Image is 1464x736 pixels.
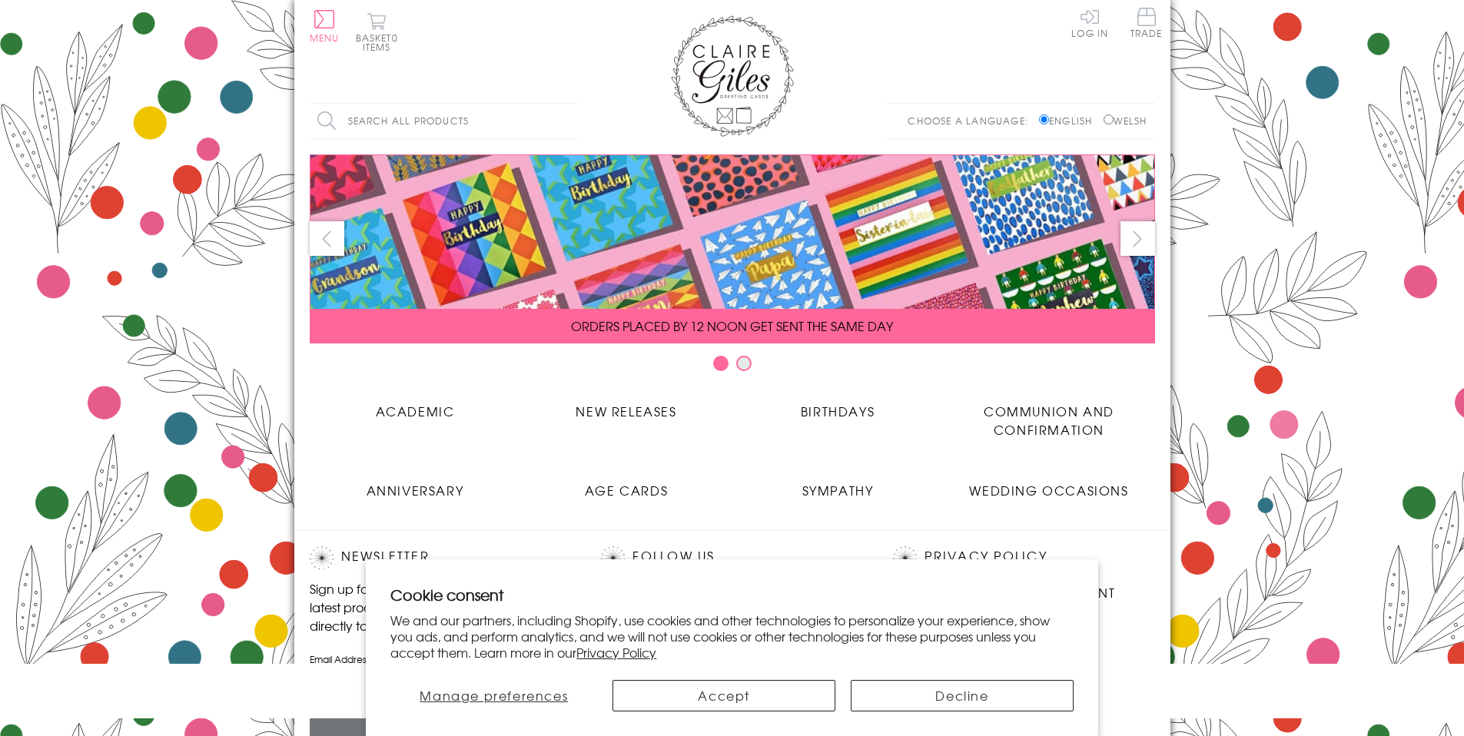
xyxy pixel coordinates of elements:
h2: Follow Us [601,546,862,569]
span: Wedding Occasions [969,481,1128,499]
a: Sympathy [732,469,944,499]
h2: Cookie consent [390,584,1074,605]
span: ORDERS PLACED BY 12 NOON GET SENT THE SAME DAY [571,317,893,335]
a: Privacy Policy [576,643,656,661]
button: Decline [851,680,1074,711]
label: English [1039,114,1100,128]
button: Accept [612,680,835,711]
p: We and our partners, including Shopify, use cookies and other technologies to personalize your ex... [390,612,1074,660]
a: Age Cards [521,469,732,499]
button: next [1120,221,1155,256]
span: New Releases [576,402,676,420]
button: Carousel Page 2 [736,356,752,371]
input: English [1039,114,1049,124]
span: Trade [1130,8,1163,38]
h2: Newsletter [310,546,571,569]
a: Birthdays [732,390,944,420]
p: Choose a language: [908,114,1036,128]
span: Age Cards [585,481,668,499]
span: Academic [376,402,455,420]
a: Anniversary [310,469,521,499]
input: Welsh [1104,114,1114,124]
button: Manage preferences [390,680,597,711]
input: Search all products [310,104,579,138]
span: Sympathy [802,481,874,499]
button: prev [310,221,344,256]
label: Welsh [1104,114,1147,128]
button: Carousel Page 1 (Current Slide) [713,356,729,371]
a: Wedding Occasions [944,469,1155,499]
p: Sign up for our newsletter to receive the latest product launches, news and offers directly to yo... [310,579,571,635]
div: Carousel Pagination [310,355,1155,379]
a: Log In [1071,8,1108,38]
span: Birthdays [801,402,875,420]
a: New Releases [521,390,732,420]
span: Anniversary [367,481,464,499]
label: Email Address [310,652,571,666]
img: Claire Giles Greetings Cards [671,15,794,137]
a: Trade [1130,8,1163,41]
a: Privacy Policy [925,546,1047,567]
span: 0 items [363,31,398,54]
span: Communion and Confirmation [984,402,1114,439]
button: Menu [310,10,340,42]
input: Search [563,104,579,138]
span: Manage preferences [420,686,568,705]
a: Academic [310,390,521,420]
button: Basket0 items [356,12,398,51]
a: Communion and Confirmation [944,390,1155,439]
span: Menu [310,31,340,45]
